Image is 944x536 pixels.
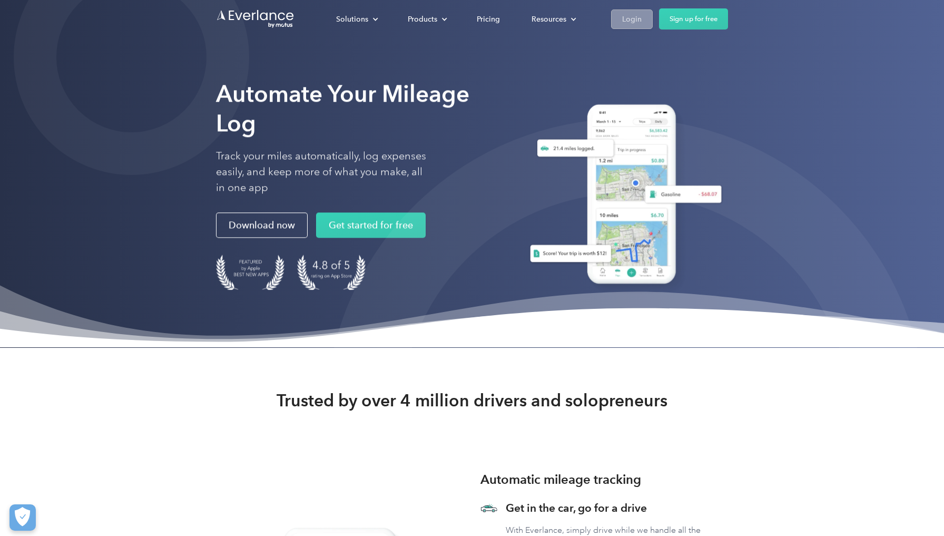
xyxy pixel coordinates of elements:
div: Pricing [477,13,500,26]
a: Sign up for free [659,8,728,30]
div: Solutions [336,13,368,26]
a: Login [611,9,653,29]
div: Products [408,13,437,26]
div: Products [397,10,456,28]
div: Solutions [326,10,387,28]
a: Pricing [466,10,510,28]
h3: Automatic mileage tracking [480,470,641,489]
button: Cookies Settings [9,504,36,531]
div: Resources [521,10,585,28]
h3: Get in the car, go for a drive [506,501,728,515]
img: 4.9 out of 5 stars on the app store [297,255,366,290]
p: Track your miles automatically, log expenses easily, and keep more of what you make, all in one app [216,149,427,196]
strong: Automate Your Mileage Log [216,80,469,137]
img: Badge for Featured by Apple Best New Apps [216,255,284,290]
strong: Trusted by over 4 million drivers and solopreneurs [277,390,667,411]
a: Download now [216,213,308,238]
div: Login [622,13,642,26]
a: Get started for free [316,213,426,238]
img: Everlance, mileage tracker app, expense tracking app [517,96,728,296]
a: Go to homepage [216,9,295,29]
div: Resources [532,13,566,26]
